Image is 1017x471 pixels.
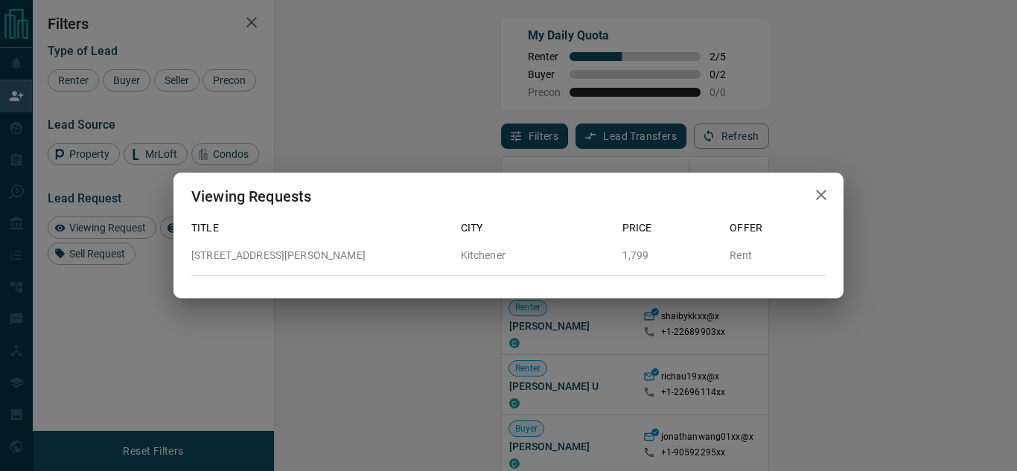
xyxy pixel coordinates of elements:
[622,220,718,236] p: Price
[461,248,610,263] p: Kitchener
[461,220,610,236] p: City
[622,248,718,263] p: 1,799
[173,173,329,220] h2: Viewing Requests
[191,248,449,263] p: [STREET_ADDRESS][PERSON_NAME]
[730,220,826,236] p: Offer
[191,220,449,236] p: Title
[730,248,826,263] p: Rent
